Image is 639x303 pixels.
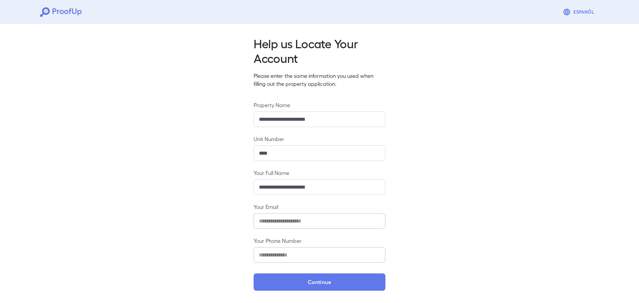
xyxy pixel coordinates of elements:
h2: Help us Locate Your Account [254,36,385,65]
button: Continue [254,273,385,291]
label: Unit Number [254,135,385,143]
label: Property Name [254,101,385,109]
button: Espanõl [560,5,599,19]
label: Your Email [254,203,385,211]
label: Your Phone Number [254,237,385,244]
label: Your Full Name [254,169,385,177]
p: Please enter the same information you used when filling out the property application. [254,72,385,88]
